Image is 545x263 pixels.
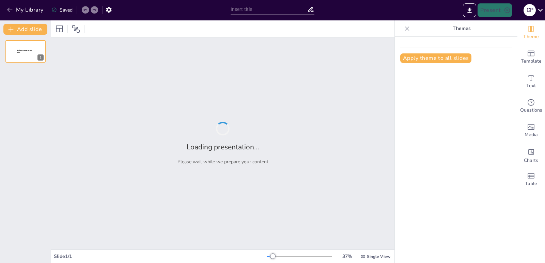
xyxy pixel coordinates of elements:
[525,180,537,187] span: Table
[187,142,259,152] h2: Loading presentation...
[339,253,355,260] div: 37 %
[478,3,512,17] button: Present
[367,254,390,259] span: Single View
[521,57,542,65] span: Template
[17,49,32,53] span: Sendsteps presentation editor
[3,24,47,35] button: Add slide
[51,7,73,13] div: Saved
[517,118,545,143] div: Add images, graphics, shapes or video
[400,53,471,63] button: Apply theme to all slides
[231,4,308,14] input: Insert title
[412,20,511,37] p: Themes
[517,143,545,167] div: Add charts and graphs
[5,4,46,15] button: My Library
[517,94,545,118] div: Get real-time input from your audience
[524,157,538,164] span: Charts
[517,20,545,45] div: Change the overall theme
[54,253,267,260] div: Slide 1 / 1
[463,3,476,17] button: Export to PowerPoint
[37,54,44,61] div: 1
[526,82,536,89] span: Text
[5,40,46,63] div: 1
[54,23,65,34] div: Layout
[524,3,536,17] button: C P
[524,4,536,16] div: C P
[525,131,538,138] span: Media
[517,45,545,69] div: Add ready made slides
[520,106,542,114] span: Questions
[72,25,80,33] span: Position
[517,69,545,94] div: Add text boxes
[177,159,268,165] p: Please wait while we prepare your content
[523,33,539,40] span: Theme
[517,167,545,192] div: Add a table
